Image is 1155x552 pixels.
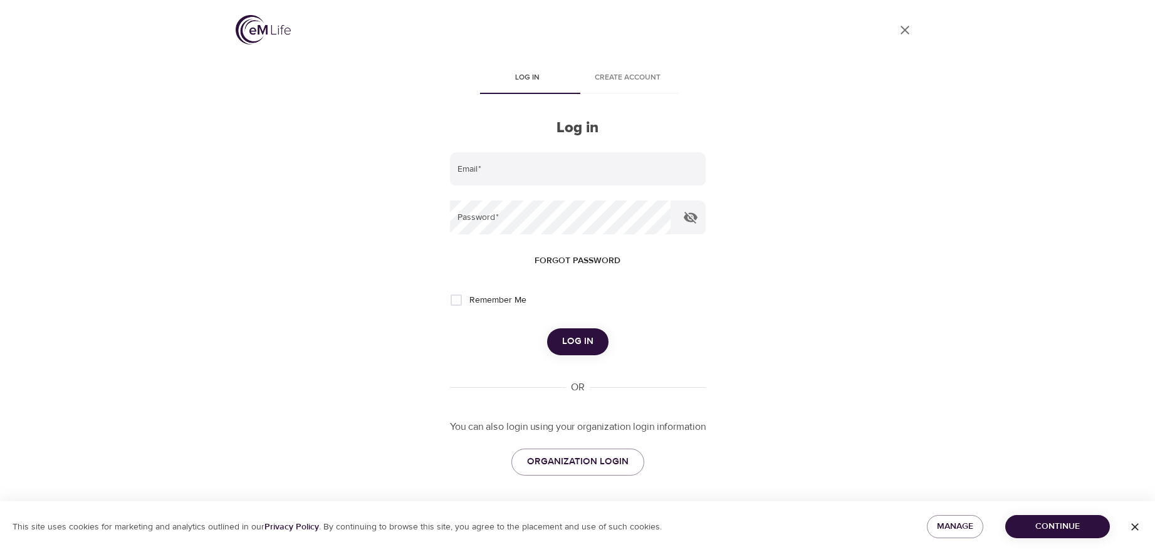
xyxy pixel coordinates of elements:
[562,333,593,350] span: Log in
[547,328,609,355] button: Log in
[527,454,629,470] span: ORGANIZATION LOGIN
[485,71,570,85] span: Log in
[937,519,973,534] span: Manage
[890,15,920,45] a: close
[535,253,620,269] span: Forgot password
[469,294,526,307] span: Remember Me
[585,71,671,85] span: Create account
[566,380,590,395] div: OR
[450,420,706,434] p: You can also login using your organization login information
[530,249,625,273] button: Forgot password
[927,515,983,538] button: Manage
[450,119,706,137] h2: Log in
[1005,515,1110,538] button: Continue
[450,64,706,94] div: disabled tabs example
[1015,519,1100,534] span: Continue
[511,449,644,475] a: ORGANIZATION LOGIN
[264,521,319,533] a: Privacy Policy
[236,15,291,44] img: logo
